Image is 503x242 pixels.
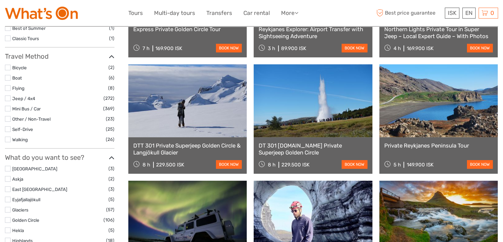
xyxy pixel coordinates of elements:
[448,10,456,16] span: ISK
[133,26,242,32] a: Express Private Golden Circle Tour
[106,125,114,133] span: (25)
[281,45,306,51] div: 89.900 ISK
[259,142,367,156] a: DT 301 [DOMAIN_NAME] Private Superjeep Golden Circle
[12,127,33,132] a: Self-Drive
[109,34,114,42] span: (1)
[109,24,114,32] span: (1)
[12,166,57,171] a: [GEOGRAPHIC_DATA]
[462,8,476,19] div: EN
[108,165,114,172] span: (3)
[106,115,114,123] span: (23)
[12,86,24,91] a: Flying
[12,197,40,202] a: Eyjafjallajökull
[342,44,367,52] a: book now
[268,162,275,168] span: 8 h
[384,26,493,39] a: Northern Lights Private Tour in Super Jeep – Local Expert Guide – With Photos
[143,45,149,51] span: 7 h
[375,8,443,19] span: Best price guarantee
[133,142,242,156] a: DTT 301 Private Superjeep Golden Circle & Langjökull Glacier
[12,75,22,81] a: Boat
[12,137,28,142] a: Walking
[106,136,114,143] span: (26)
[12,36,39,41] a: Classic Tours
[12,187,67,192] a: East [GEOGRAPHIC_DATA]
[12,207,28,212] a: Glaciers
[216,44,242,52] a: book now
[467,44,493,52] a: book now
[281,8,298,18] a: More
[108,175,114,183] span: (2)
[384,142,493,149] a: Private Reykjanes Peninsula Tour
[9,12,75,17] p: We're away right now. Please check back later!
[76,10,84,18] button: Open LiveChat chat widget
[108,64,114,71] span: (2)
[108,226,114,234] span: (5)
[128,8,143,18] a: Tours
[12,116,51,122] a: Other / Non-Travel
[342,160,367,169] a: book now
[467,160,493,169] a: book now
[393,45,400,51] span: 4 h
[12,96,35,101] a: Jeep / 4x4
[406,162,433,168] div: 149.900 ISK
[108,196,114,203] span: (5)
[154,8,195,18] a: Multi-day tours
[393,162,400,168] span: 5 h
[156,162,184,168] div: 229.500 ISK
[5,7,78,20] img: What's On
[12,176,23,182] a: Askja
[5,153,114,161] h3: What do you want to see?
[108,84,114,92] span: (8)
[243,8,270,18] a: Car rental
[281,162,310,168] div: 229.500 ISK
[259,26,367,39] a: Reykjanes Explorer: Airport Transfer with Sightseeing Adventure
[104,94,114,102] span: (272)
[12,228,24,233] a: Hekla
[206,8,232,18] a: Transfers
[108,185,114,193] span: (3)
[12,217,39,223] a: Golden Circle
[12,26,46,31] a: Best of Summer
[103,105,114,112] span: (369)
[12,65,27,70] a: Bicycle
[5,52,114,60] h3: Travel Method
[155,45,182,51] div: 169.900 ISK
[489,10,495,16] span: 0
[268,45,275,51] span: 3 h
[143,162,150,168] span: 8 h
[216,160,242,169] a: book now
[106,206,114,213] span: (57)
[406,45,433,51] div: 169.900 ISK
[104,216,114,224] span: (106)
[109,74,114,82] span: (6)
[12,106,41,111] a: Mini Bus / Car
